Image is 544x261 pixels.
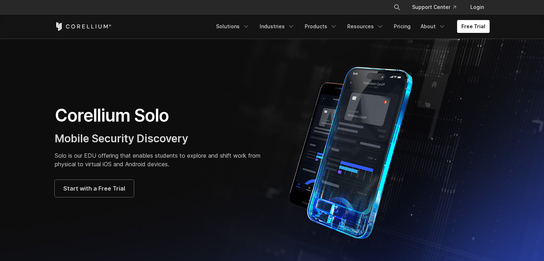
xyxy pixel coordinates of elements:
[279,61,433,240] img: Corellium Solo for mobile app security solutions
[385,1,490,14] div: Navigation Menu
[406,1,462,14] a: Support Center
[389,20,415,33] a: Pricing
[255,20,299,33] a: Industries
[391,1,403,14] button: Search
[212,20,490,33] div: Navigation Menu
[465,1,490,14] a: Login
[63,184,125,193] span: Start with a Free Trial
[55,151,265,168] p: Solo is our EDU offering that enables students to explore and shift work from physical to virtual...
[55,132,188,145] span: Mobile Security Discovery
[300,20,342,33] a: Products
[457,20,490,33] a: Free Trial
[55,180,134,197] a: Start with a Free Trial
[343,20,388,33] a: Resources
[212,20,254,33] a: Solutions
[55,105,265,126] h1: Corellium Solo
[55,22,112,31] a: Corellium Home
[416,20,450,33] a: About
